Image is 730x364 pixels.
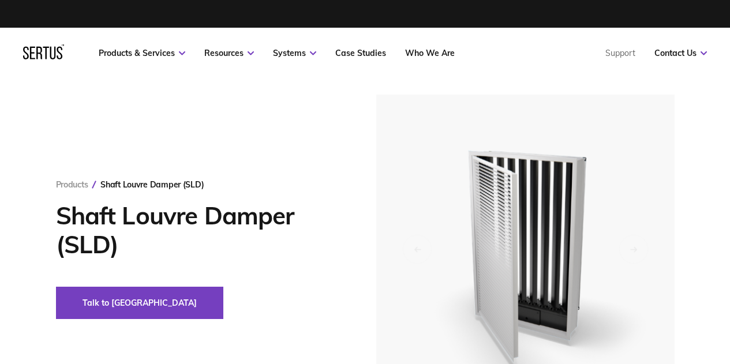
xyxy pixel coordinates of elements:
a: Products [56,179,88,190]
h1: Shaft Louvre Damper (SLD) [56,201,342,259]
a: Who We Are [405,48,455,58]
a: Contact Us [654,48,707,58]
a: Resources [204,48,254,58]
a: Systems [273,48,316,58]
a: Products & Services [99,48,185,58]
button: Talk to [GEOGRAPHIC_DATA] [56,287,223,319]
div: Previous slide [403,235,431,263]
a: Case Studies [335,48,386,58]
a: Support [605,48,635,58]
div: Next slide [620,235,647,263]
